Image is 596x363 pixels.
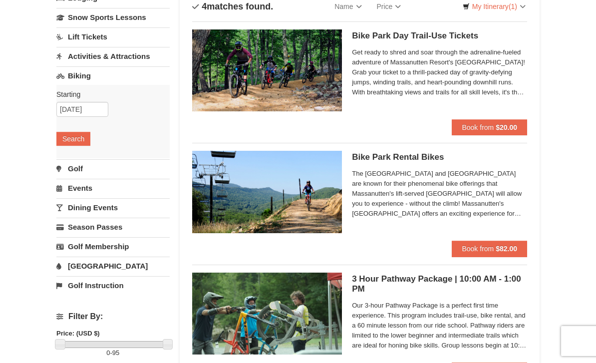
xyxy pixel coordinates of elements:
a: [GEOGRAPHIC_DATA] [56,257,170,275]
img: 6619923-15-103d8a09.jpg [192,151,342,233]
a: Snow Sports Lessons [56,8,170,26]
button: Book from $82.00 [452,241,527,257]
img: 6619923-41-e7b00406.jpg [192,273,342,355]
a: Events [56,179,170,197]
h4: Filter By: [56,312,170,321]
strong: Price: (USD $) [56,330,100,337]
a: Golf [56,159,170,178]
a: Biking [56,66,170,85]
span: The [GEOGRAPHIC_DATA] and [GEOGRAPHIC_DATA] are known for their phenomenal bike offerings that Ma... [352,169,527,219]
span: Book from [462,245,494,253]
button: Book from $20.00 [452,119,527,135]
strong: $20.00 [496,123,517,131]
span: Book from [462,123,494,131]
span: 0 [106,349,110,357]
img: 6619923-14-67e0640e.jpg [192,29,342,111]
span: 4 [202,1,207,11]
h4: matches found. [192,1,273,11]
a: Dining Events [56,198,170,217]
span: Get ready to shred and soar through the adrenaline-fueled adventure of Massanutten Resort's [GEOG... [352,47,527,97]
a: Activities & Attractions [56,47,170,65]
button: Search [56,132,90,146]
a: Golf Instruction [56,276,170,295]
label: Starting [56,89,162,99]
a: Golf Membership [56,237,170,256]
a: Season Passes [56,218,170,236]
span: (1) [509,2,517,10]
label: - [56,348,170,358]
span: 95 [112,349,119,357]
h5: 3 Hour Pathway Package | 10:00 AM - 1:00 PM [352,274,527,294]
a: Lift Tickets [56,27,170,46]
h5: Bike Park Rental Bikes [352,152,527,162]
h5: Bike Park Day Trail-Use Tickets [352,31,527,41]
strong: $82.00 [496,245,517,253]
span: Our 3-hour Pathway Package is a perfect first time experience. This program includes trail-use, b... [352,301,527,351]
